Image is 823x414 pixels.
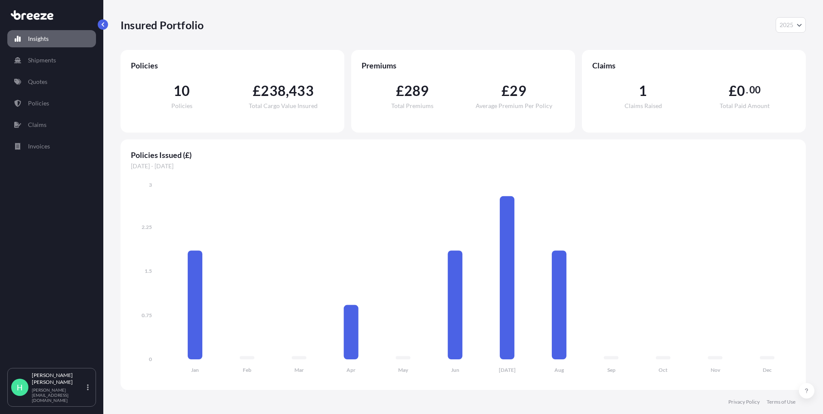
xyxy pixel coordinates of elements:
[28,77,47,86] p: Quotes
[780,21,793,29] span: 2025
[499,367,516,373] tspan: [DATE]
[142,224,152,230] tspan: 2.25
[191,367,199,373] tspan: Jan
[173,84,190,98] span: 10
[28,56,56,65] p: Shipments
[249,103,318,109] span: Total Cargo Value Insured
[720,103,770,109] span: Total Paid Amount
[7,138,96,155] a: Invoices
[253,84,261,98] span: £
[131,150,795,160] span: Policies Issued (£)
[398,367,408,373] tspan: May
[17,383,23,392] span: H
[729,84,737,98] span: £
[28,120,46,129] p: Claims
[145,268,152,274] tspan: 1.5
[286,84,289,98] span: ,
[711,367,721,373] tspan: Nov
[149,356,152,362] tspan: 0
[501,84,510,98] span: £
[763,367,772,373] tspan: Dec
[7,30,96,47] a: Insights
[592,60,795,71] span: Claims
[749,87,761,93] span: 00
[142,312,152,318] tspan: 0.75
[767,399,795,405] a: Terms of Use
[510,84,526,98] span: 29
[737,84,745,98] span: 0
[7,52,96,69] a: Shipments
[396,84,404,98] span: £
[261,84,286,98] span: 238
[7,95,96,112] a: Policies
[554,367,564,373] tspan: Aug
[28,34,49,43] p: Insights
[171,103,192,109] span: Policies
[149,182,152,188] tspan: 3
[131,162,795,170] span: [DATE] - [DATE]
[391,103,433,109] span: Total Premiums
[776,17,806,33] button: Year Selector
[746,87,748,93] span: .
[28,142,50,151] p: Invoices
[347,367,356,373] tspan: Apr
[32,372,85,386] p: [PERSON_NAME] [PERSON_NAME]
[28,99,49,108] p: Policies
[362,60,565,71] span: Premiums
[625,103,662,109] span: Claims Raised
[243,367,251,373] tspan: Feb
[451,367,459,373] tspan: Jun
[476,103,552,109] span: Average Premium Per Policy
[659,367,668,373] tspan: Oct
[607,367,616,373] tspan: Sep
[7,116,96,133] a: Claims
[131,60,334,71] span: Policies
[7,73,96,90] a: Quotes
[32,387,85,403] p: [PERSON_NAME][EMAIL_ADDRESS][DOMAIN_NAME]
[289,84,314,98] span: 433
[404,84,429,98] span: 289
[121,18,204,32] p: Insured Portfolio
[639,84,647,98] span: 1
[294,367,304,373] tspan: Mar
[728,399,760,405] a: Privacy Policy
